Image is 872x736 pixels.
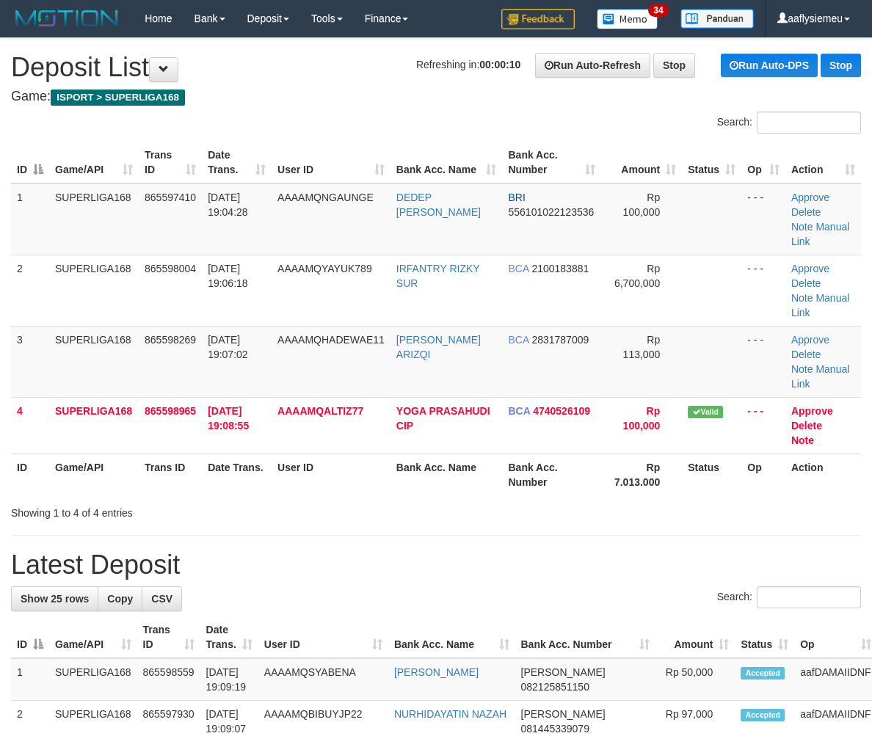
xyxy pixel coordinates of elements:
td: 2 [11,255,49,326]
td: SUPERLIGA168 [49,255,139,326]
th: Bank Acc. Name: activate to sort column ascending [388,616,515,658]
th: Status [682,453,741,495]
th: Bank Acc. Number: activate to sort column ascending [515,616,656,658]
th: User ID [272,453,390,495]
span: Copy 081445339079 to clipboard [521,723,589,735]
span: Copy 2831787009 to clipboard [531,334,589,346]
a: Show 25 rows [11,586,98,611]
h4: Game: [11,90,861,104]
span: AAAAMQYAYUK789 [277,263,372,274]
a: DEDEP [PERSON_NAME] [396,192,481,218]
th: Game/API: activate to sort column ascending [49,616,137,658]
img: Feedback.jpg [501,9,575,29]
span: Rp 100,000 [623,405,661,431]
th: Rp 7.013.000 [601,453,682,495]
a: Note [791,221,813,233]
a: Approve [791,334,829,346]
a: Approve [791,405,833,417]
th: Status: activate to sort column ascending [682,142,741,183]
th: ID [11,453,49,495]
td: SUPERLIGA168 [49,326,139,397]
span: 865598004 [145,263,196,274]
span: [DATE] 19:07:02 [208,334,248,360]
th: Date Trans. [202,453,272,495]
img: Button%20Memo.svg [597,9,658,29]
a: Note [791,292,813,304]
span: Copy [107,593,133,605]
th: Amount: activate to sort column ascending [655,616,735,658]
span: Copy 4740526109 to clipboard [533,405,590,417]
a: NURHIDAYATIN NAZAH [394,708,506,720]
td: - - - [741,255,785,326]
span: AAAAMQNGAUNGE [277,192,374,203]
span: ISPORT > SUPERLIGA168 [51,90,185,106]
span: BCA [508,263,528,274]
td: SUPERLIGA168 [49,397,139,453]
td: SUPERLIGA168 [49,658,137,701]
th: Op [741,453,785,495]
span: [PERSON_NAME] [521,666,606,678]
a: Manual Link [791,363,849,390]
img: MOTION_logo.png [11,7,123,29]
a: Run Auto-DPS [721,54,818,77]
th: Game/API [49,453,139,495]
td: 1 [11,658,49,701]
span: Rp 6,700,000 [614,263,660,289]
span: CSV [151,593,172,605]
a: [PERSON_NAME] [394,666,479,678]
th: Trans ID [139,453,202,495]
th: Bank Acc. Name: activate to sort column ascending [390,142,503,183]
span: AAAAMQHADEWAE11 [277,334,385,346]
a: Stop [653,53,695,78]
strong: 00:00:10 [479,59,520,70]
a: Approve [791,263,829,274]
td: [DATE] 19:09:19 [200,658,258,701]
td: 3 [11,326,49,397]
th: Status: activate to sort column ascending [735,616,794,658]
th: Amount: activate to sort column ascending [601,142,682,183]
a: IRFANTRY RIZKY SUR [396,263,480,289]
th: User ID: activate to sort column ascending [258,616,388,658]
span: Copy 082125851150 to clipboard [521,681,589,693]
a: Approve [791,192,829,203]
span: BCA [508,405,530,417]
a: Delete [791,420,822,431]
span: Refreshing in: [416,59,520,70]
td: SUPERLIGA168 [49,183,139,255]
th: Date Trans.: activate to sort column ascending [200,616,258,658]
input: Search: [757,586,861,608]
th: ID: activate to sort column descending [11,142,49,183]
label: Search: [717,112,861,134]
input: Search: [757,112,861,134]
a: Manual Link [791,292,849,318]
a: Run Auto-Refresh [535,53,650,78]
span: Accepted [741,667,785,679]
th: Date Trans.: activate to sort column ascending [202,142,272,183]
a: Note [791,434,814,446]
th: Game/API: activate to sort column ascending [49,142,139,183]
span: [PERSON_NAME] [521,708,606,720]
a: Copy [98,586,142,611]
label: Search: [717,586,861,608]
div: Showing 1 to 4 of 4 entries [11,500,352,520]
span: Show 25 rows [21,593,89,605]
a: YOGA PRASAHUDI CIP [396,405,490,431]
th: Bank Acc. Number [502,453,601,495]
td: AAAAMQSYABENA [258,658,388,701]
span: Accepted [741,709,785,721]
span: Valid transaction [688,406,723,418]
td: - - - [741,183,785,255]
span: AAAAMQALTIZ77 [277,405,363,417]
h1: Deposit List [11,53,861,82]
th: Bank Acc. Name [390,453,503,495]
th: Trans ID: activate to sort column ascending [139,142,202,183]
span: Copy 2100183881 to clipboard [531,263,589,274]
td: 4 [11,397,49,453]
span: Copy 556101022123536 to clipboard [508,206,594,218]
a: Stop [821,54,861,77]
th: ID: activate to sort column descending [11,616,49,658]
a: Manual Link [791,221,849,247]
span: BRI [508,192,525,203]
td: 1 [11,183,49,255]
td: 865598559 [137,658,200,701]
